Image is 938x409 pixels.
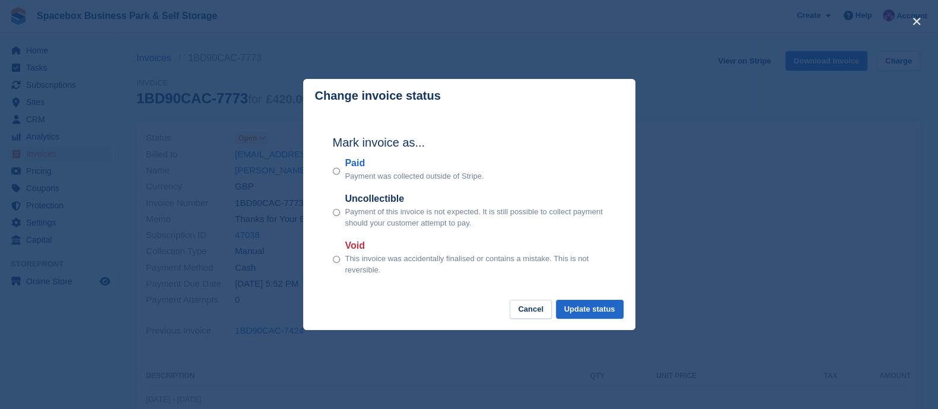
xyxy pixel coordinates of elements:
[907,12,926,31] button: close
[333,134,606,151] h2: Mark invoice as...
[510,300,552,319] button: Cancel
[345,239,605,253] label: Void
[556,300,624,319] button: Update status
[345,192,605,206] label: Uncollectible
[315,89,441,103] p: Change invoice status
[345,206,605,229] p: Payment of this invoice is not expected. It is still possible to collect payment should your cust...
[345,156,484,170] label: Paid
[345,170,484,182] p: Payment was collected outside of Stripe.
[345,253,605,276] p: This invoice was accidentally finalised or contains a mistake. This is not reversible.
